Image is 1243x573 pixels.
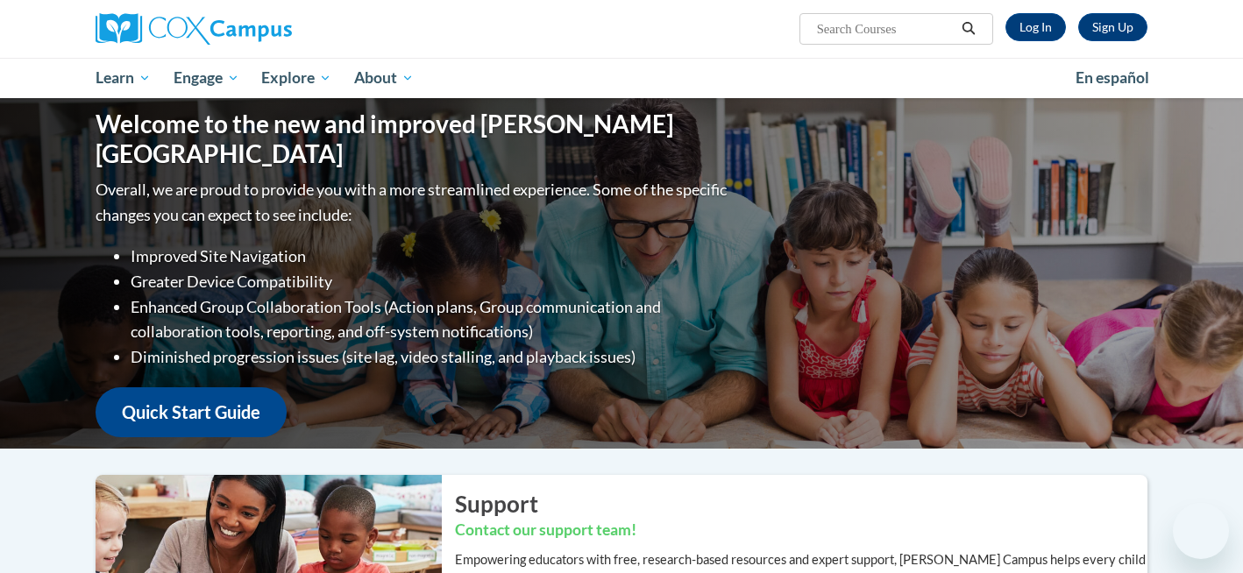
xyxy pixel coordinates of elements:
li: Improved Site Navigation [131,244,731,269]
a: Log In [1005,13,1066,41]
span: Engage [174,67,239,88]
h2: Support [455,488,1147,520]
div: Main menu [69,58,1174,98]
a: Quick Start Guide [96,387,287,437]
a: Register [1078,13,1147,41]
a: En español [1064,60,1161,96]
a: About [343,58,425,98]
button: Search [955,18,982,39]
span: En español [1076,68,1149,87]
a: Cox Campus [96,13,429,45]
h1: Welcome to the new and improved [PERSON_NAME][GEOGRAPHIC_DATA] [96,110,731,168]
li: Greater Device Compatibility [131,269,731,294]
h3: Contact our support team! [455,520,1147,541]
a: Learn [84,58,162,98]
p: Overall, we are proud to provide you with a more streamlined experience. Some of the specific cha... [96,177,731,228]
span: Learn [96,67,151,88]
span: About [354,67,414,88]
img: Cox Campus [96,13,292,45]
li: Enhanced Group Collaboration Tools (Action plans, Group communication and collaboration tools, re... [131,294,731,345]
iframe: Button to launch messaging window [1173,503,1229,559]
input: Search Courses [815,18,955,39]
a: Explore [250,58,343,98]
li: Diminished progression issues (site lag, video stalling, and playback issues) [131,344,731,370]
a: Engage [162,58,251,98]
span: Explore [261,67,331,88]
